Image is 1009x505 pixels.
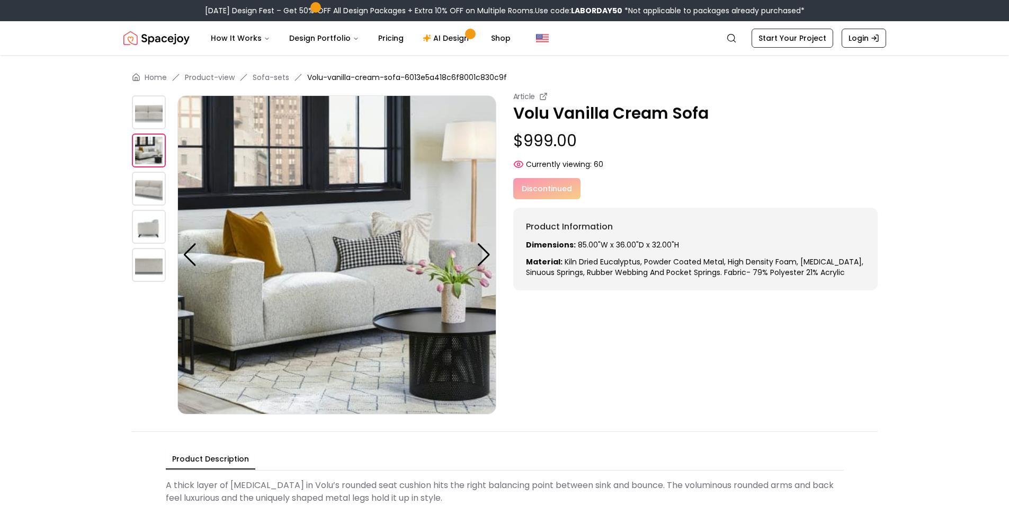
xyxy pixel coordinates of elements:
span: Kiln dried Eucalyptus, powder coated metal, high density foam, [MEDICAL_DATA], sinuous springs, r... [526,256,863,278]
strong: Dimensions: [526,240,576,250]
b: LABORDAY50 [571,5,622,16]
button: Design Portfolio [281,28,368,49]
span: Volu-vanilla-cream-sofa-6013e5a418c6f8001c830c9f [307,72,507,83]
button: Product Description [166,449,255,469]
strong: Material: [526,256,562,267]
img: https://storage.googleapis.com/spacejoy-main/assets/6013e5a418c6f8001c830c9f/product_1_hhb38bap7pge [132,134,166,167]
a: AI Design [414,28,480,49]
a: Start Your Project [752,29,833,48]
img: United States [536,32,549,45]
span: Use code: [535,5,622,16]
span: *Not applicable to packages already purchased* [622,5,805,16]
p: $999.00 [513,131,878,150]
button: How It Works [202,28,279,49]
a: Product-view [185,72,235,83]
p: 85.00"W x 36.00"D x 32.00"H [526,240,865,250]
nav: Global [123,21,886,55]
img: https://storage.googleapis.com/spacejoy-main/assets/6013e5a418c6f8001c830c9f/product_1_hhb38bap7pge [177,95,496,414]
span: Currently viewing: [526,159,592,170]
a: Spacejoy [123,28,190,49]
a: Pricing [370,28,412,49]
img: https://storage.googleapis.com/spacejoy-main/assets/6013e5a418c6f8001c830c9f/product_3_oaokaa9ph898 [132,210,166,244]
h6: Product Information [526,220,865,233]
p: Volu Vanilla Cream Sofa [513,104,878,123]
span: 60 [594,159,603,170]
a: Login [842,29,886,48]
a: Home [145,72,167,83]
img: Spacejoy Logo [123,28,190,49]
a: Shop [483,28,519,49]
img: https://storage.googleapis.com/spacejoy-main/assets/6013e5a418c6f8001c830c9f/product_0_km3nfnf332p8 [132,95,166,129]
nav: Main [202,28,519,49]
nav: breadcrumb [132,72,878,83]
img: https://storage.googleapis.com/spacejoy-main/assets/6013e5a418c6f8001c830c9f/product_4_9ho51fc51pb7 [132,248,166,282]
img: https://storage.googleapis.com/spacejoy-main/assets/6013e5a418c6f8001c830c9f/product_2_5nbli1kpm09h [132,172,166,206]
small: Article [513,91,535,102]
a: Sofa-sets [253,72,289,83]
div: [DATE] Design Fest – Get 50% OFF All Design Packages + Extra 10% OFF on Multiple Rooms. [205,5,805,16]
